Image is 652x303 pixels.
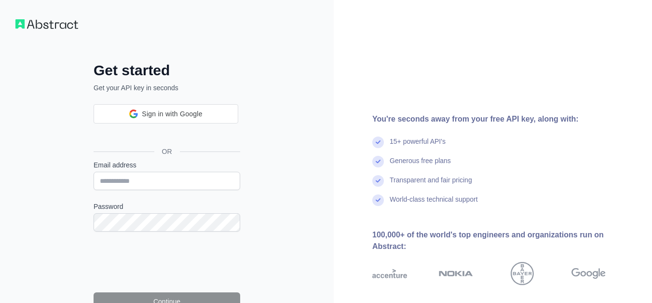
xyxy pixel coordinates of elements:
[94,243,240,281] iframe: reCAPTCHA
[94,202,240,211] label: Password
[15,19,78,29] img: Workflow
[390,175,472,194] div: Transparent and fair pricing
[571,262,606,285] img: google
[511,262,534,285] img: bayer
[94,83,240,93] p: Get your API key in seconds
[439,262,474,285] img: nokia
[94,104,238,124] div: Sign in with Google
[372,194,384,206] img: check mark
[390,156,451,175] div: Generous free plans
[390,194,478,214] div: World-class technical support
[372,262,407,285] img: accenture
[372,113,637,125] div: You're seconds away from your free API key, along with:
[372,175,384,187] img: check mark
[142,109,202,119] span: Sign in with Google
[390,137,446,156] div: 15+ powerful API's
[94,62,240,79] h2: Get started
[372,229,637,252] div: 100,000+ of the world's top engineers and organizations run on Abstract:
[94,160,240,170] label: Email address
[154,147,180,156] span: OR
[372,137,384,148] img: check mark
[89,123,243,144] iframe: Sign in with Google Button
[372,156,384,167] img: check mark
